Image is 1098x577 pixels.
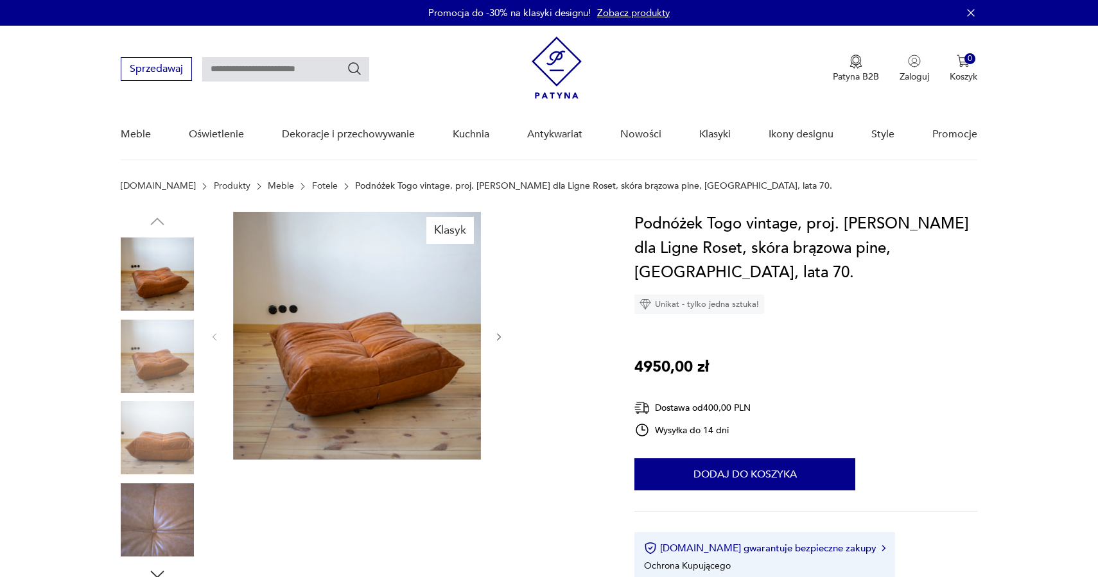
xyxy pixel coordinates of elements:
[233,212,481,460] img: Zdjęcie produktu Podnóżek Togo vintage, proj. M. Ducaroy dla Ligne Roset, skóra brązowa pine, Fra...
[950,55,977,83] button: 0Koszyk
[833,55,879,83] a: Ikona medaluPatyna B2B
[833,71,879,83] p: Patyna B2B
[428,6,591,19] p: Promocja do -30% na klasyki designu!
[871,110,894,159] a: Style
[453,110,489,159] a: Kuchnia
[121,237,194,311] img: Zdjęcie produktu Podnóżek Togo vintage, proj. M. Ducaroy dla Ligne Roset, skóra brązowa pine, Fra...
[597,6,670,19] a: Zobacz produkty
[640,298,651,310] img: Ikona diamentu
[634,400,650,416] img: Ikona dostawy
[532,37,582,99] img: Patyna - sklep z meblami i dekoracjami vintage
[644,560,731,572] li: Ochrona Kupującego
[312,181,338,191] a: Fotele
[121,57,192,81] button: Sprzedawaj
[347,61,362,76] button: Szukaj
[355,181,832,191] p: Podnóżek Togo vintage, proj. [PERSON_NAME] dla Ligne Roset, skóra brązowa pine, [GEOGRAPHIC_DATA]...
[900,55,929,83] button: Zaloguj
[282,110,415,159] a: Dekoracje i przechowywanie
[644,542,657,555] img: Ikona certyfikatu
[900,71,929,83] p: Zaloguj
[634,422,751,438] div: Wysyłka do 14 dni
[620,110,661,159] a: Nowości
[634,355,709,379] p: 4950,00 zł
[932,110,977,159] a: Promocje
[214,181,250,191] a: Produkty
[908,55,921,67] img: Ikonka użytkownika
[121,401,194,474] img: Zdjęcie produktu Podnóżek Togo vintage, proj. M. Ducaroy dla Ligne Roset, skóra brązowa pine, Fra...
[644,542,885,555] button: [DOMAIN_NAME] gwarantuje bezpieczne zakupy
[121,65,192,74] a: Sprzedawaj
[634,400,751,416] div: Dostawa od 400,00 PLN
[634,458,855,490] button: Dodaj do koszyka
[882,545,885,551] img: Ikona strzałki w prawo
[950,71,977,83] p: Koszyk
[850,55,862,69] img: Ikona medalu
[957,55,970,67] img: Ikona koszyka
[699,110,731,159] a: Klasyki
[121,483,194,556] img: Zdjęcie produktu Podnóżek Togo vintage, proj. M. Ducaroy dla Ligne Roset, skóra brązowa pine, Fra...
[634,295,764,314] div: Unikat - tylko jedna sztuka!
[964,53,975,64] div: 0
[634,212,977,285] h1: Podnóżek Togo vintage, proj. [PERSON_NAME] dla Ligne Roset, skóra brązowa pine, [GEOGRAPHIC_DATA]...
[121,181,196,191] a: [DOMAIN_NAME]
[833,55,879,83] button: Patyna B2B
[189,110,244,159] a: Oświetlenie
[527,110,582,159] a: Antykwariat
[268,181,294,191] a: Meble
[769,110,833,159] a: Ikony designu
[426,217,474,244] div: Klasyk
[121,110,151,159] a: Meble
[121,320,194,393] img: Zdjęcie produktu Podnóżek Togo vintage, proj. M. Ducaroy dla Ligne Roset, skóra brązowa pine, Fra...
